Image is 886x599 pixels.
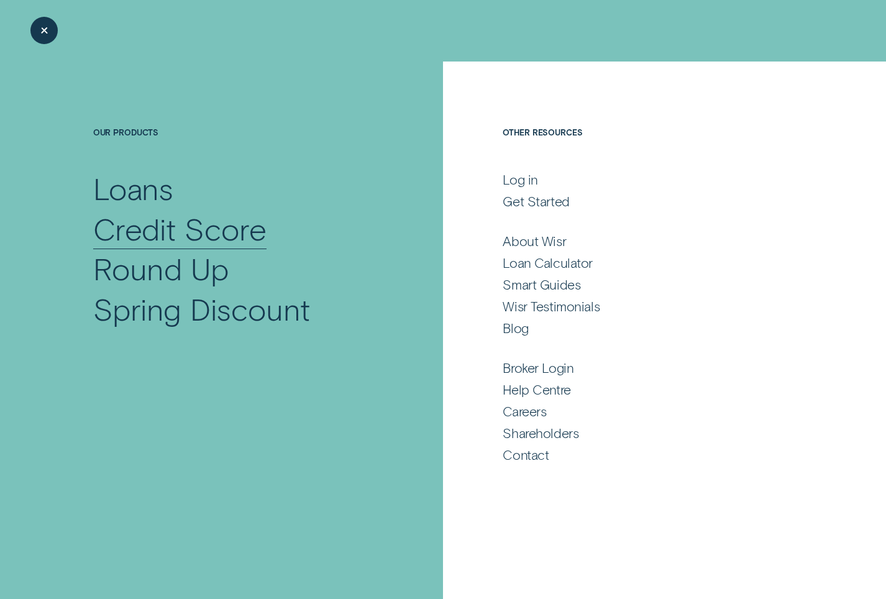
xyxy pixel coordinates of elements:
[503,382,570,398] div: Help Centre
[503,382,792,398] a: Help Centre
[503,447,549,464] div: Contact
[93,249,229,288] div: Round Up
[93,289,310,329] div: Spring Discount
[503,233,566,250] div: About Wisr
[503,425,578,442] div: Shareholders
[503,171,537,188] div: Log in
[93,289,379,329] a: Spring Discount
[503,298,792,315] a: Wisr Testimonials
[503,193,792,210] a: Get Started
[503,277,792,293] a: Smart Guides
[93,168,174,208] div: Loans
[503,171,792,188] a: Log in
[503,447,792,464] a: Contact
[93,168,379,208] a: Loans
[503,320,528,337] div: Blog
[503,360,573,377] div: Broker Login
[93,209,379,249] a: Credit Score
[503,193,569,210] div: Get Started
[503,255,792,272] a: Loan Calculator
[503,360,792,377] a: Broker Login
[503,255,593,272] div: Loan Calculator
[503,277,580,293] div: Smart Guides
[30,17,58,45] button: Close Menu
[93,249,379,288] a: Round Up
[503,425,792,442] a: Shareholders
[93,209,267,249] div: Credit Score
[503,320,792,337] a: Blog
[503,127,792,169] h4: Other Resources
[503,403,792,420] a: Careers
[503,233,792,250] a: About Wisr
[503,403,546,420] div: Careers
[93,127,379,169] h4: Our Products
[503,298,600,315] div: Wisr Testimonials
